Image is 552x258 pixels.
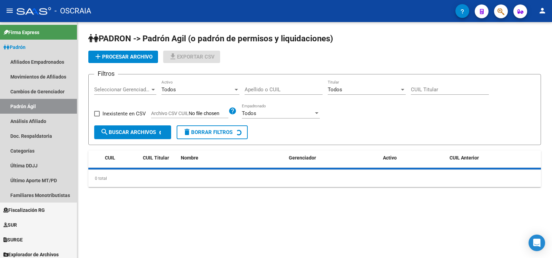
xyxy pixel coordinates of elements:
[161,86,176,93] span: Todos
[328,86,342,93] span: Todos
[177,125,248,139] button: Borrar Filtros
[3,236,23,244] span: SURGE
[6,7,14,15] mat-icon: menu
[88,170,541,187] div: 0 total
[151,111,189,116] span: Archivo CSV CUIL
[228,107,237,115] mat-icon: help
[529,235,545,251] div: Open Intercom Messenger
[100,128,109,136] mat-icon: search
[94,69,118,79] h3: Filtros
[143,155,169,161] span: CUIL Titular
[55,3,91,19] span: - OSCRAIA
[3,206,45,214] span: Fiscalización RG
[178,151,286,165] datatable-header-cell: Nombre
[94,125,171,139] button: Buscar Archivos
[88,51,158,63] button: Procesar archivo
[3,221,17,229] span: SUR
[94,54,152,60] span: Procesar archivo
[3,43,26,51] span: Padrón
[450,155,479,161] span: CUIL Anterior
[169,52,177,61] mat-icon: file_download
[447,151,541,165] datatable-header-cell: CUIL Anterior
[380,151,447,165] datatable-header-cell: Activo
[102,110,146,118] span: Inexistente en CSV
[100,129,156,135] span: Buscar Archivos
[538,7,546,15] mat-icon: person
[94,86,150,93] span: Seleccionar Gerenciador
[94,52,102,61] mat-icon: add
[88,34,333,43] span: PADRON -> Padrón Agil (o padrón de permisos y liquidaciones)
[163,51,220,63] button: Exportar CSV
[383,155,397,161] span: Activo
[242,110,256,116] span: Todos
[289,155,316,161] span: Gerenciador
[169,54,215,60] span: Exportar CSV
[140,151,178,165] datatable-header-cell: CUIL Titular
[183,128,191,136] mat-icon: delete
[3,29,39,36] span: Firma Express
[181,155,198,161] span: Nombre
[183,129,233,135] span: Borrar Filtros
[286,151,380,165] datatable-header-cell: Gerenciador
[105,155,115,161] span: CUIL
[102,151,140,165] datatable-header-cell: CUIL
[189,111,228,117] input: Archivo CSV CUIL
